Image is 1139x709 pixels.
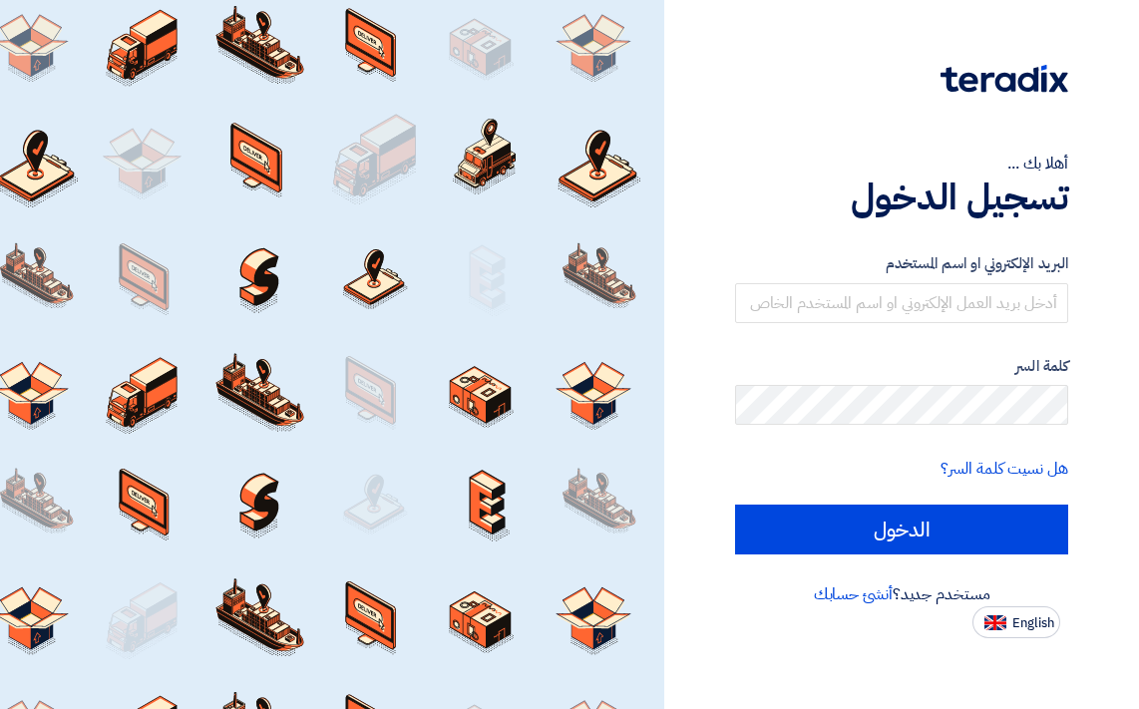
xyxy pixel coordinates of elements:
[941,457,1068,481] a: هل نسيت كلمة السر؟
[1012,616,1054,630] span: English
[735,505,1068,554] input: الدخول
[735,252,1068,275] label: البريد الإلكتروني او اسم المستخدم
[735,152,1068,176] div: أهلا بك ...
[984,615,1006,630] img: en-US.png
[735,582,1068,606] div: مستخدم جديد؟
[972,606,1060,638] button: English
[735,283,1068,323] input: أدخل بريد العمل الإلكتروني او اسم المستخدم الخاص بك ...
[941,65,1068,93] img: Teradix logo
[735,176,1068,219] h1: تسجيل الدخول
[735,355,1068,378] label: كلمة السر
[814,582,893,606] a: أنشئ حسابك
